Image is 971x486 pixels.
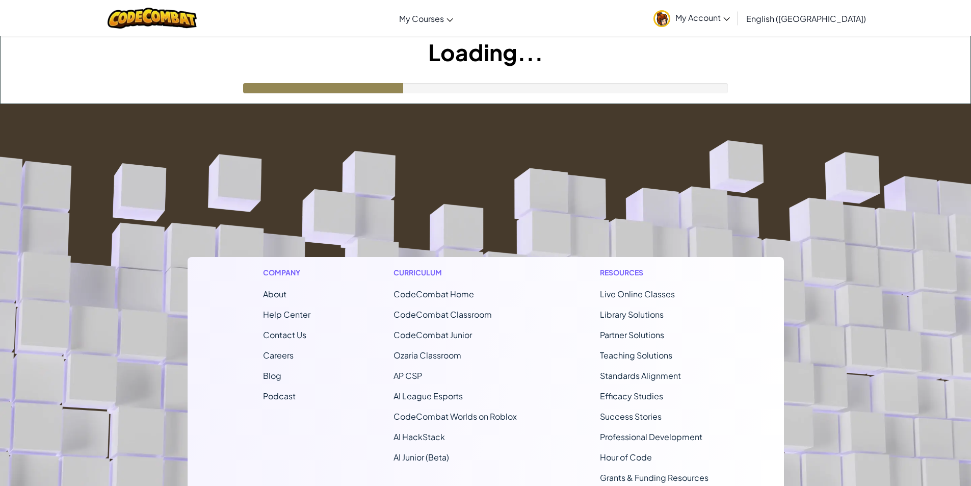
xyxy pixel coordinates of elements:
a: AI HackStack [393,431,445,442]
a: Podcast [263,391,296,401]
a: Blog [263,370,281,381]
img: CodeCombat logo [108,8,197,29]
h1: Curriculum [393,267,517,278]
a: Partner Solutions [600,329,664,340]
h1: Company [263,267,310,278]
h1: Resources [600,267,708,278]
img: avatar [653,10,670,27]
span: CodeCombat Home [393,289,474,299]
a: Careers [263,350,294,361]
a: Standards Alignment [600,370,681,381]
a: Ozaria Classroom [393,350,461,361]
span: My Account [675,12,730,23]
a: Professional Development [600,431,702,442]
a: Success Stories [600,411,662,422]
a: AP CSP [393,370,422,381]
span: Contact Us [263,329,306,340]
a: CodeCombat Junior [393,329,472,340]
span: English ([GEOGRAPHIC_DATA]) [746,13,866,24]
a: My Account [648,2,735,34]
a: CodeCombat Classroom [393,309,492,320]
a: Teaching Solutions [600,350,672,361]
a: About [263,289,286,299]
span: My Courses [399,13,444,24]
a: AI Junior (Beta) [393,452,449,463]
a: Efficacy Studies [600,391,663,401]
a: Live Online Classes [600,289,675,299]
a: AI League Esports [393,391,463,401]
h1: Loading... [1,36,970,68]
a: Hour of Code [600,452,652,463]
a: Grants & Funding Resources [600,472,708,483]
a: My Courses [394,5,458,32]
a: Library Solutions [600,309,664,320]
a: English ([GEOGRAPHIC_DATA]) [741,5,871,32]
a: Help Center [263,309,310,320]
a: CodeCombat Worlds on Roblox [393,411,517,422]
